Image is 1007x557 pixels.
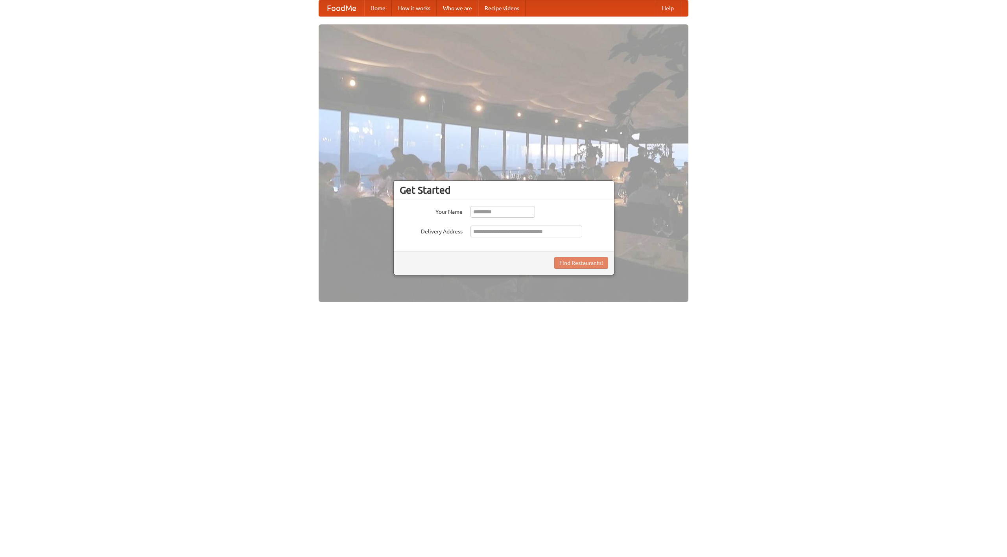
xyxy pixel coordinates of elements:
a: Who we are [437,0,478,16]
label: Your Name [400,206,463,216]
a: FoodMe [319,0,364,16]
h3: Get Started [400,184,608,196]
a: Help [656,0,680,16]
label: Delivery Address [400,226,463,235]
a: Recipe videos [478,0,526,16]
button: Find Restaurants! [554,257,608,269]
a: How it works [392,0,437,16]
a: Home [364,0,392,16]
